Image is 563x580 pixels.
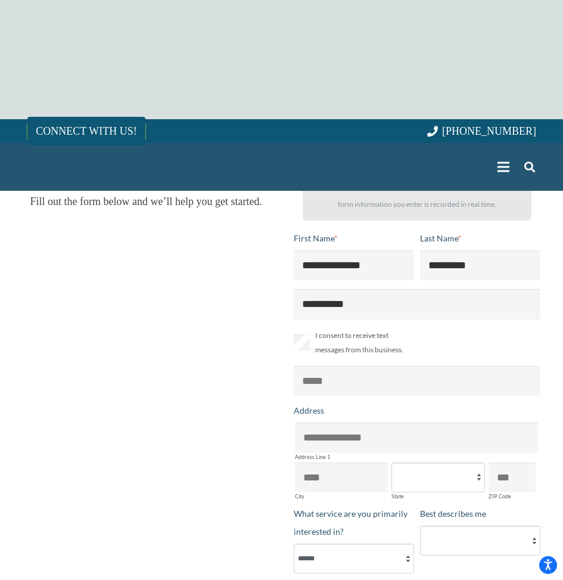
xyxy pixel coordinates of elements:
input: I consent to receive text messages from this business. [294,334,310,351]
a: CONNECT WITH US! [27,117,145,145]
span: [PHONE_NUMBER] [442,125,536,137]
a: [PHONE_NUMBER] [427,125,536,137]
select: What service are you primarily interested in? [294,544,414,573]
a: Borst-Logo [27,143,225,191]
span: I consent to receive text messages from this business. [315,328,414,357]
select: Best describes me [420,526,540,556]
label: City [295,494,388,499]
span: What service are you primarily interested in? [294,508,408,536]
span: Best describes me [420,508,486,519]
input: First Name* [294,250,414,280]
label: Address Line 1 [295,454,539,460]
p: Your privacy is very important to us. To better serve you, the form information you enter is reco... [313,178,521,213]
p: Fill out the form below and we’ll help you get started. [27,193,266,210]
a: Menu [489,152,518,182]
label: ZIP Code [489,494,536,499]
input: Last Name* [420,250,540,280]
label: State [391,494,485,499]
span: Address [294,405,324,415]
a: Search [518,152,542,182]
span: First Name [294,233,334,243]
span: Last Name [420,233,458,243]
